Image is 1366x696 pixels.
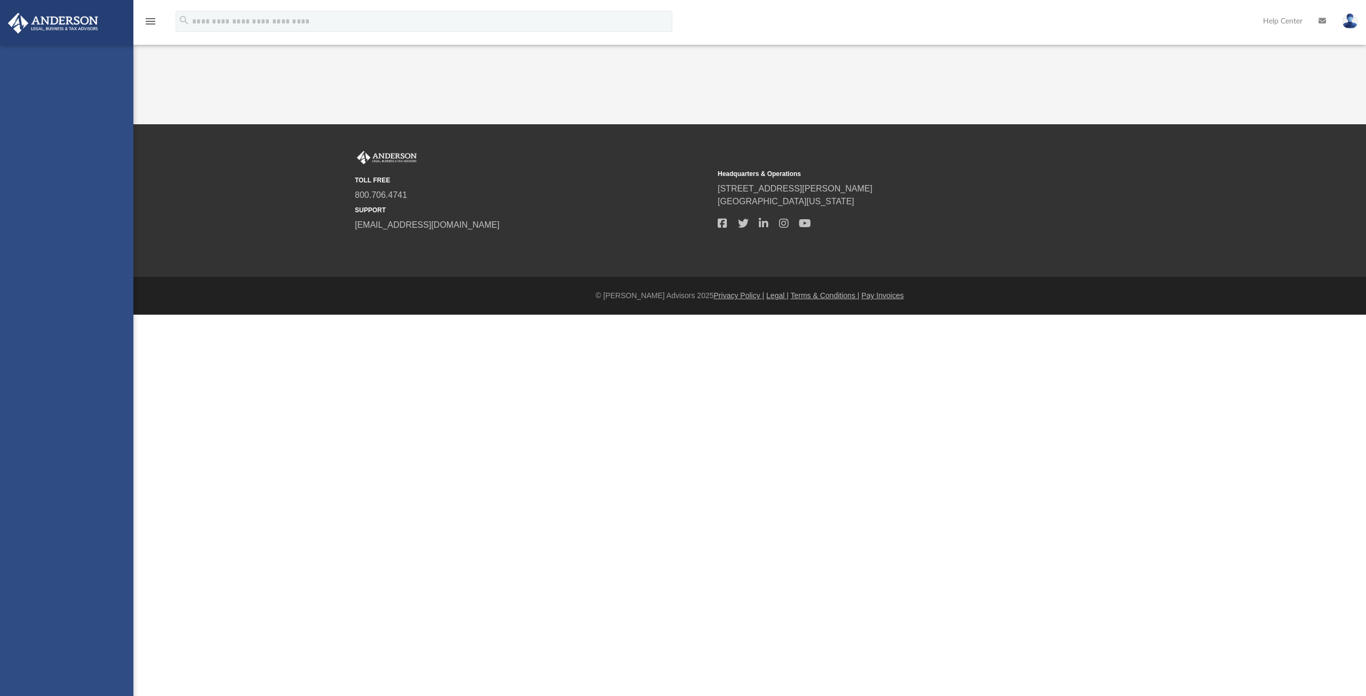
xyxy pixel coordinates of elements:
a: Terms & Conditions | [791,291,860,300]
small: TOLL FREE [355,175,710,185]
small: SUPPORT [355,205,710,215]
a: Legal | [766,291,789,300]
img: Anderson Advisors Platinum Portal [355,151,419,165]
small: Headquarters & Operations [718,169,1073,179]
a: [EMAIL_ADDRESS][DOMAIN_NAME] [355,220,499,229]
img: User Pic [1342,13,1358,29]
img: Anderson Advisors Platinum Portal [5,13,101,34]
a: Privacy Policy | [714,291,765,300]
a: menu [144,20,157,28]
a: [STREET_ADDRESS][PERSON_NAME] [718,184,872,193]
i: search [178,14,190,26]
i: menu [144,15,157,28]
a: Pay Invoices [861,291,903,300]
a: 800.706.4741 [355,190,407,199]
div: © [PERSON_NAME] Advisors 2025 [133,290,1366,301]
a: [GEOGRAPHIC_DATA][US_STATE] [718,197,854,206]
